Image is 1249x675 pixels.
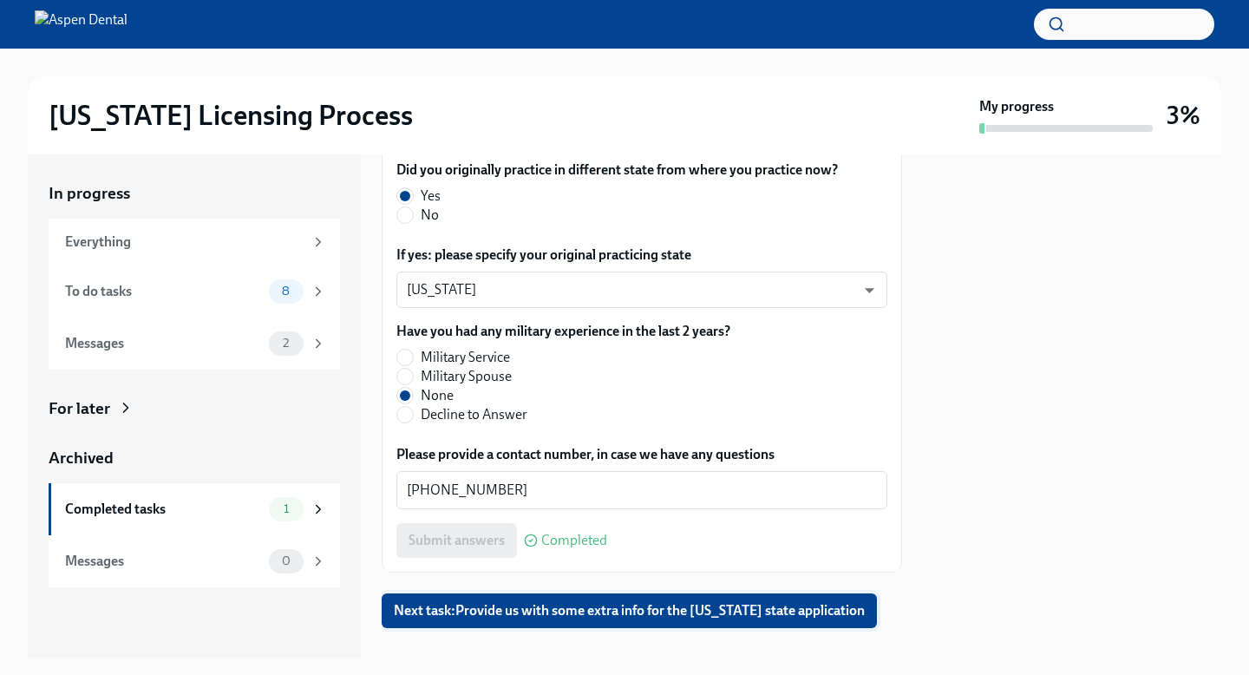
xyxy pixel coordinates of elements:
div: Messages [65,552,262,571]
span: Decline to Answer [421,405,527,424]
img: Aspen Dental [35,10,128,38]
div: Messages [65,334,262,353]
label: If yes: please specify your original practicing state [396,246,887,265]
a: To do tasks8 [49,265,340,318]
span: Military Spouse [421,367,512,386]
label: Have you had any military experience in the last 2 years? [396,322,730,341]
span: Completed [541,534,607,547]
span: No [421,206,439,225]
a: In progress [49,182,340,205]
span: Military Service [421,348,510,367]
div: Completed tasks [65,500,262,519]
a: Archived [49,447,340,469]
a: Completed tasks1 [49,483,340,535]
h3: 3% [1167,100,1200,131]
a: Messages0 [49,535,340,587]
label: Did you originally practice in different state from where you practice now? [396,161,838,180]
span: 0 [271,554,301,567]
button: Next task:Provide us with some extra info for the [US_STATE] state application [382,593,877,628]
div: For later [49,397,110,420]
a: For later [49,397,340,420]
span: Next task : Provide us with some extra info for the [US_STATE] state application [394,602,865,619]
div: To do tasks [65,282,262,301]
span: 2 [272,337,299,350]
a: Everything [49,219,340,265]
h2: [US_STATE] Licensing Process [49,98,413,133]
label: Please provide a contact number, in case we have any questions [396,445,887,464]
span: 1 [273,502,299,515]
span: 8 [271,285,300,298]
textarea: [PHONE_NUMBER] [407,480,877,501]
strong: My progress [979,97,1054,116]
span: Yes [421,187,441,206]
span: None [421,386,454,405]
div: [US_STATE] [396,272,887,308]
a: Messages2 [49,318,340,370]
div: Everything [65,233,304,252]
